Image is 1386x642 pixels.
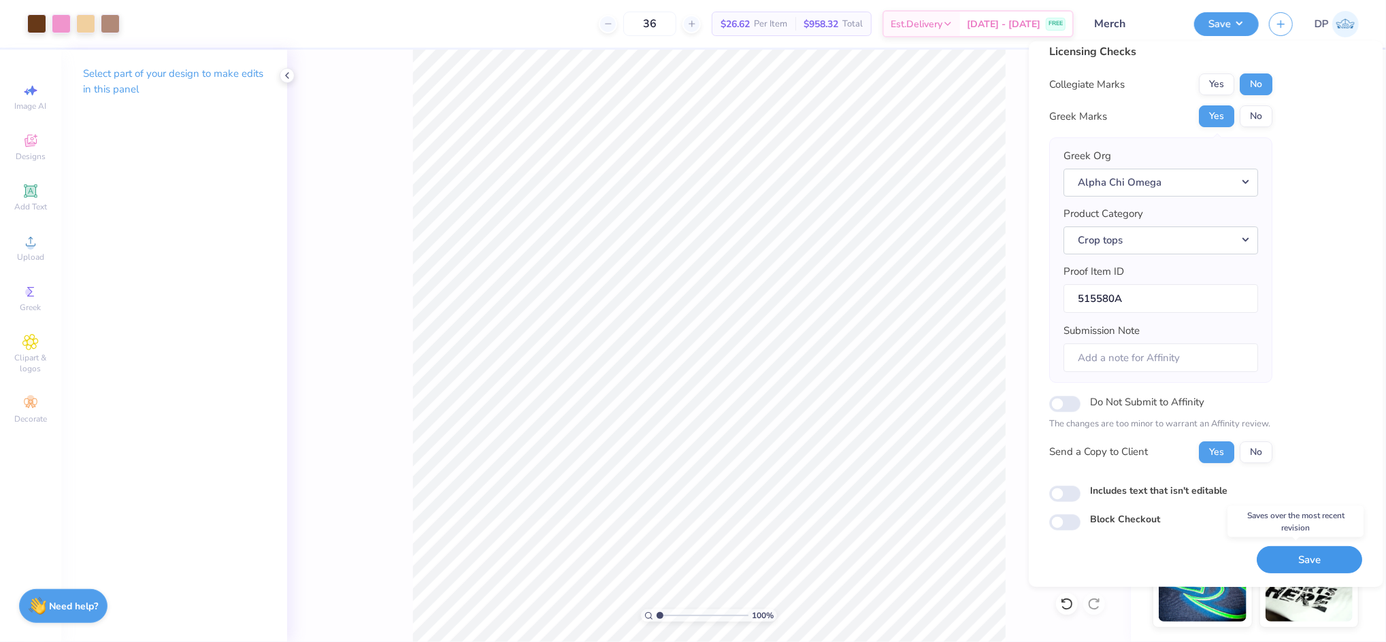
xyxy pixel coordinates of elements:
button: No [1240,441,1273,462]
img: Darlene Padilla [1332,11,1359,37]
span: $26.62 [721,17,750,31]
label: Block Checkout [1091,512,1161,526]
button: No [1240,73,1273,95]
input: Add a note for Affinity [1064,343,1259,372]
span: Clipart & logos [7,352,54,374]
span: Total [842,17,863,31]
input: – – [623,12,676,36]
label: Submission Note [1064,323,1140,339]
span: Greek [20,302,42,313]
span: Per Item [754,17,787,31]
label: Do Not Submit to Affinity [1091,393,1205,411]
div: Send a Copy to Client [1050,444,1149,460]
span: Decorate [14,413,47,424]
p: The changes are too minor to warrant an Affinity review. [1050,418,1273,431]
span: Est. Delivery [891,17,942,31]
strong: Need help? [50,600,99,613]
span: $958.32 [804,17,838,31]
img: Water based Ink [1266,554,1353,622]
div: Greek Marks [1050,109,1108,124]
label: Proof Item ID [1064,264,1125,280]
div: Saves over the most recent revision [1227,506,1364,537]
img: Glow in the Dark Ink [1159,554,1247,622]
p: Select part of your design to make edits in this panel [83,66,265,97]
a: DP [1315,11,1359,37]
label: Product Category [1064,206,1144,222]
button: Alpha Chi Omega [1064,168,1259,195]
button: Yes [1200,105,1235,127]
button: Yes [1200,73,1235,95]
span: Add Text [14,201,47,212]
button: No [1240,105,1273,127]
span: Upload [17,252,44,263]
span: FREE [1049,19,1063,29]
div: Licensing Checks [1050,44,1273,60]
button: Crop tops [1064,226,1259,254]
div: Collegiate Marks [1050,77,1125,92]
button: Save [1194,12,1259,36]
span: Image AI [15,101,47,112]
input: Untitled Design [1084,10,1184,37]
label: Includes text that isn't editable [1091,483,1228,497]
span: DP [1315,16,1329,32]
button: Yes [1200,441,1235,462]
span: Designs [16,151,46,162]
span: [DATE] - [DATE] [967,17,1040,31]
button: Save [1257,545,1363,573]
label: Greek Org [1064,148,1112,164]
span: 100 % [752,609,774,622]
